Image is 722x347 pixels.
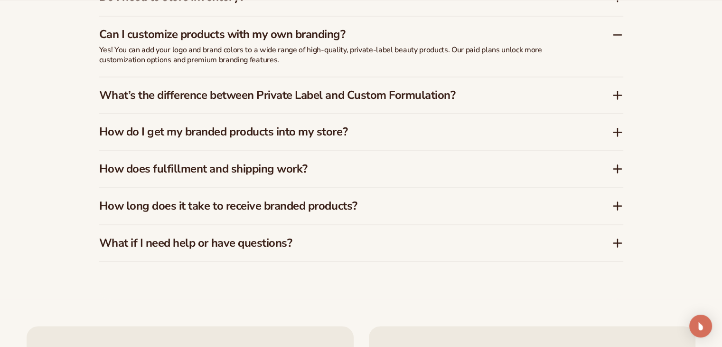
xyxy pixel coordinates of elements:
[99,162,583,176] h3: How does fulfillment and shipping work?
[689,315,712,337] div: Open Intercom Messenger
[99,236,583,250] h3: What if I need help or have questions?
[99,88,583,102] h3: What’s the difference between Private Label and Custom Formulation?
[99,199,583,213] h3: How long does it take to receive branded products?
[99,125,583,139] h3: How do I get my branded products into my store?
[99,45,574,65] p: Yes! You can add your logo and brand colors to a wide range of high-quality, private-label beauty...
[99,28,583,41] h3: Can I customize products with my own branding?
